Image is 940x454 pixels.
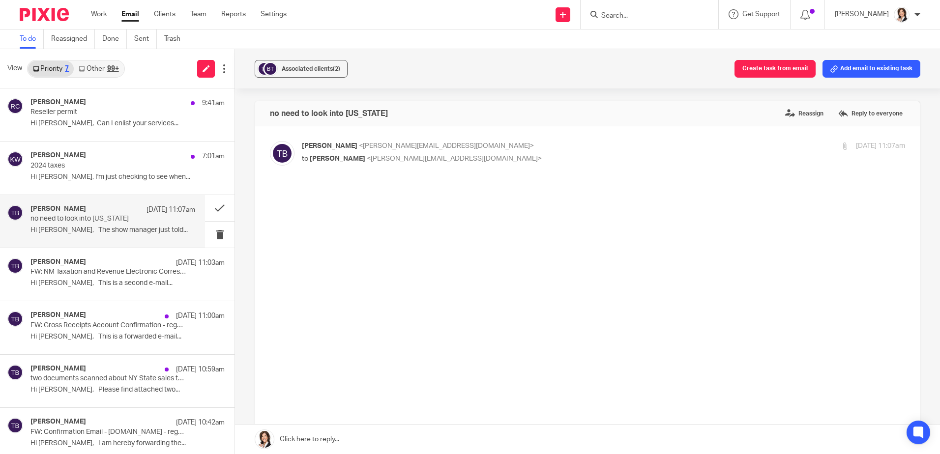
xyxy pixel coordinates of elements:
label: Reply to everyone [836,106,905,121]
img: svg%3E [270,141,294,166]
a: Work [91,9,107,19]
p: Hi [PERSON_NAME], Please find attached two... [30,386,225,394]
p: [DATE] 10:42am [176,418,225,427]
a: Team [190,9,206,19]
a: Clients [154,9,176,19]
h4: no need to look into [US_STATE] [270,109,388,118]
p: FW: Gross Receipts Account Confirmation - regarding [US_STATE] sales tax registration [30,321,186,330]
p: two documents scanned about NY State sales tax info [30,374,186,383]
p: Hi [PERSON_NAME], This is a forwarded e-mail... [30,333,225,341]
img: svg%3E [7,311,23,327]
span: [PERSON_NAME] [302,142,357,149]
a: Settings [261,9,287,19]
div: 99+ [107,65,119,72]
img: Pixie [20,8,69,21]
p: [PERSON_NAME] [835,9,889,19]
p: 9:41am [202,98,225,108]
p: 7:01am [202,151,225,161]
p: Hi [PERSON_NAME], This is a second e-mail... [30,279,225,287]
p: [DATE] 10:59am [176,365,225,374]
img: svg%3E [7,418,23,433]
a: Reports [221,9,246,19]
p: Hi [PERSON_NAME], Can I enlist your services... [30,119,225,128]
img: svg%3E [7,98,23,114]
h4: [PERSON_NAME] [30,365,86,373]
p: Hi [PERSON_NAME], I am hereby forwarding the... [30,439,225,448]
label: Reassign [783,106,826,121]
h4: [PERSON_NAME] [30,311,86,319]
span: View [7,63,22,74]
img: svg%3E [7,258,23,274]
h4: [PERSON_NAME] [30,98,86,107]
a: Other99+ [74,61,123,77]
span: Associated clients [282,66,340,72]
p: Reseller permit [30,108,186,116]
p: no need to look into [US_STATE] [30,215,162,223]
p: Hi [PERSON_NAME], The show manager just told... [30,226,195,234]
p: [DATE] 11:07am [147,205,195,215]
a: To do [20,29,44,49]
img: BW%20Website%203%20-%20square.jpg [894,7,910,23]
a: Done [102,29,127,49]
h4: [PERSON_NAME] [30,258,86,266]
span: (2) [333,66,340,72]
p: [DATE] 11:03am [176,258,225,268]
img: svg%3E [263,61,278,76]
span: <[PERSON_NAME][EMAIL_ADDRESS][DOMAIN_NAME]> [367,155,542,162]
img: svg%3E [257,61,272,76]
img: svg%3E [7,151,23,167]
a: Reassigned [51,29,95,49]
p: [DATE] 11:07am [856,141,905,151]
a: Sent [134,29,157,49]
div: 7 [65,65,69,72]
button: Create task from email [734,60,816,78]
span: <[PERSON_NAME][EMAIL_ADDRESS][DOMAIN_NAME]> [359,142,534,149]
button: Associated clients(2) [255,60,348,78]
h4: [PERSON_NAME] [30,151,86,160]
img: svg%3E [7,205,23,221]
p: 2024 taxes [30,162,186,170]
a: Trash [164,29,188,49]
span: to [302,155,308,162]
h4: [PERSON_NAME] [30,205,86,213]
button: Add email to existing task [822,60,920,78]
img: svg%3E [7,365,23,380]
input: Search [600,12,689,21]
a: Email [121,9,139,19]
p: Hi [PERSON_NAME], I'm just checking to see when... [30,173,225,181]
p: FW: NM Taxation and Revenue Electronic Correspondence [30,268,186,276]
p: [DATE] 11:00am [176,311,225,321]
a: Priority7 [28,61,74,77]
p: FW: Confirmation Email - [DOMAIN_NAME] - regarding [US_STATE] State sales tax registration [30,428,186,436]
h4: [PERSON_NAME] [30,418,86,426]
span: Get Support [742,11,780,18]
span: [PERSON_NAME] [310,155,365,162]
